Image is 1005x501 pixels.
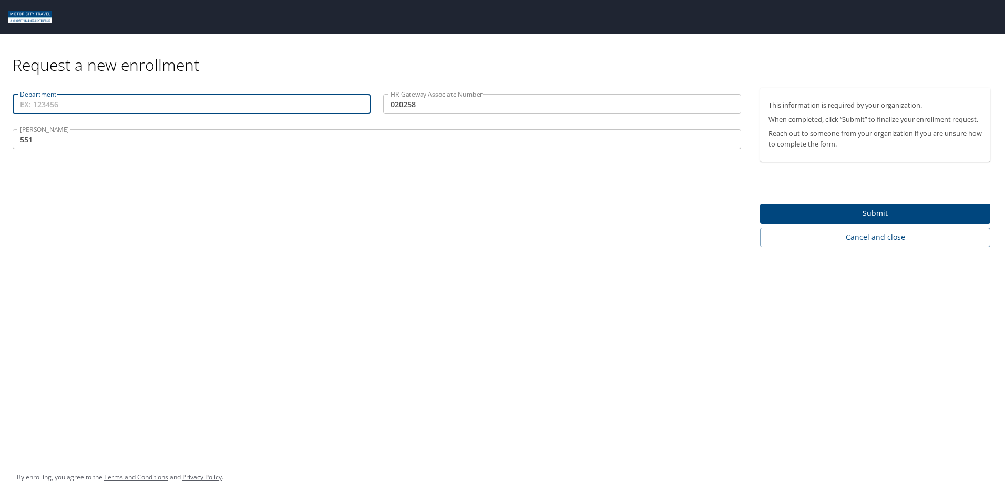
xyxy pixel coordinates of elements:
[17,464,223,490] div: By enrolling, you agree to the and .
[383,94,741,114] input: EX: 12345
[182,473,222,482] a: Privacy Policy
[760,204,990,224] button: Submit
[8,11,52,23] img: Motor City logo
[13,94,371,114] input: EX: 123456
[760,228,990,247] button: Cancel and close
[13,129,741,149] input: EX: 123
[13,34,999,75] div: Request a new enrollment
[768,114,982,124] p: When completed, click “Submit” to finalize your enrollment request.
[104,473,168,482] a: Terms and Conditions
[768,207,982,220] span: Submit
[768,100,982,110] p: This information is required by your organization.
[768,129,982,149] p: Reach out to someone from your organization if you are unsure how to complete the form.
[768,231,982,244] span: Cancel and close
